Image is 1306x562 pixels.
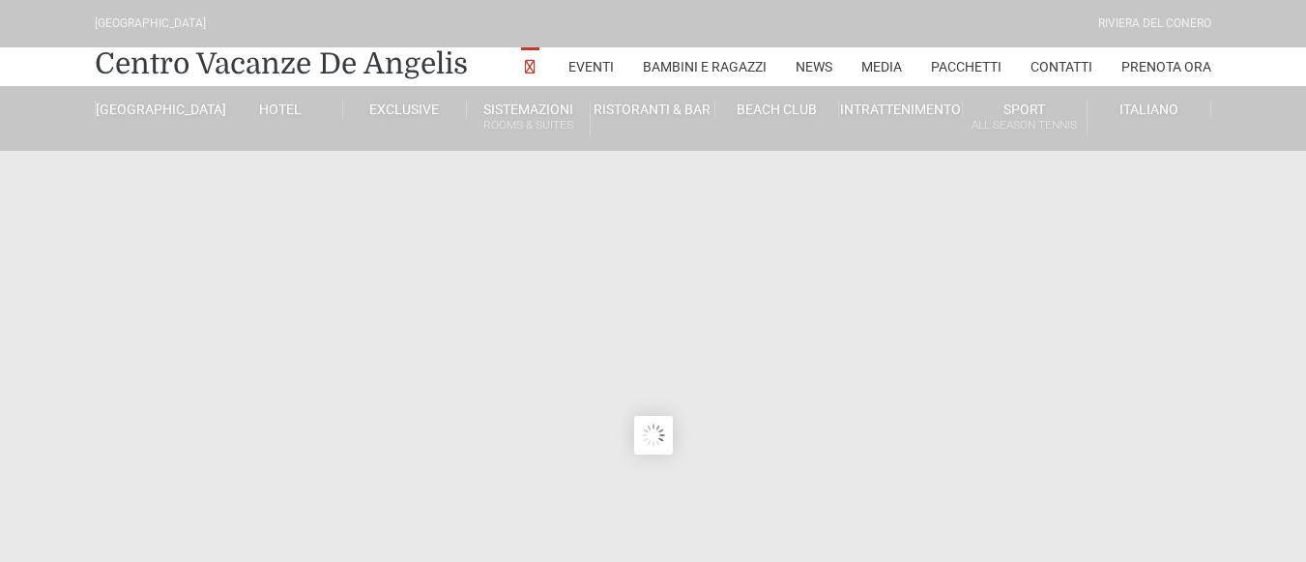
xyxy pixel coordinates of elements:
a: SportAll Season Tennis [963,101,1087,136]
a: News [796,47,832,86]
small: Rooms & Suites [467,116,590,134]
div: [GEOGRAPHIC_DATA] [95,15,206,33]
a: [GEOGRAPHIC_DATA] [95,101,218,118]
a: Eventi [568,47,614,86]
a: Contatti [1030,47,1092,86]
a: Prenota Ora [1121,47,1211,86]
a: Intrattenimento [839,101,963,118]
a: Beach Club [715,101,839,118]
div: Riviera Del Conero [1098,15,1211,33]
a: Centro Vacanze De Angelis [95,44,468,83]
a: Ristoranti & Bar [591,101,714,118]
a: Italiano [1088,101,1211,118]
small: All Season Tennis [963,116,1086,134]
a: SistemazioniRooms & Suites [467,101,591,136]
a: Pacchetti [931,47,1001,86]
a: Hotel [218,101,342,118]
span: Italiano [1119,102,1178,117]
a: Media [861,47,902,86]
a: Bambini e Ragazzi [643,47,767,86]
a: Exclusive [343,101,467,118]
